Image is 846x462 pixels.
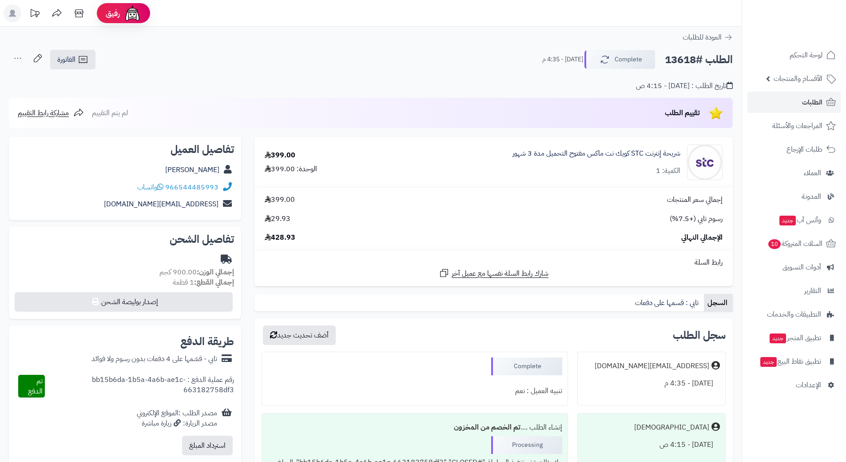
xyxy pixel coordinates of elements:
span: المدونة [802,190,821,203]
span: الفاتورة [57,54,75,65]
small: 900.00 كجم [159,267,234,277]
a: شريحة إنترنت STC كويك نت ماكس مفتوح التحميل مدة 3 شهور [512,149,680,159]
span: الإعدادات [796,379,821,391]
a: لوحة التحكم [747,44,841,66]
span: شارك رابط السلة نفسها مع عميل آخر [452,269,548,279]
span: 10 [768,239,781,249]
div: Complete [491,358,562,375]
a: المدونة [747,186,841,207]
span: تطبيق نقاط البيع [759,355,821,368]
div: [DATE] - 4:35 م [583,375,720,392]
strong: إجمالي الوزن: [197,267,234,277]
a: تابي : قسمها على دفعات [632,294,704,312]
span: رفيق [106,8,120,19]
div: الكمية: 1 [656,166,680,176]
span: التقارير [804,285,821,297]
span: العودة للطلبات [683,32,722,43]
div: Processing [491,436,562,454]
img: 1674765483-WhatsApp%20Image%202023-01-26%20at%2011.37.29%20PM-90x90.jpeg [687,145,722,180]
span: جديد [760,357,777,367]
small: [DATE] - 4:35 م [542,55,583,64]
span: وآتس آب [778,214,821,226]
div: رقم عملية الدفع : bb15b6da-1b5a-4a6b-ae1c-663182758df3 [45,375,234,398]
a: العودة للطلبات [683,32,733,43]
div: [DEMOGRAPHIC_DATA] [634,422,709,433]
h3: سجل الطلب [673,330,726,341]
span: لوحة التحكم [790,49,822,61]
a: واتساب [137,182,163,193]
button: أضف تحديث جديد [263,325,336,345]
button: استرداد المبلغ [182,436,233,455]
a: الفاتورة [50,50,95,69]
span: الأقسام والمنتجات [774,72,822,85]
img: ai-face.png [123,4,141,22]
div: مصدر الزيارة: زيارة مباشرة [137,418,217,429]
a: التقارير [747,280,841,301]
span: المراجعات والأسئلة [772,120,822,132]
button: Complete [584,50,655,69]
span: إجمالي سعر المنتجات [667,195,723,205]
span: العملاء [804,167,821,179]
div: [DATE] - 4:15 ص [583,436,720,454]
div: تاريخ الطلب : [DATE] - 4:15 ص [636,81,733,91]
a: وآتس آبجديد [747,209,841,231]
span: رسوم تابي (+7.5%) [670,214,723,224]
span: تقييم الطلب [665,108,700,118]
a: تحديثات المنصة [24,4,46,24]
img: logo-2.png [786,25,838,44]
div: تابي - قسّمها على 4 دفعات بدون رسوم ولا فوائد [91,354,217,364]
div: مصدر الطلب :الموقع الإلكتروني [137,408,217,429]
h2: تفاصيل العميل [16,144,234,155]
strong: إجمالي القطع: [194,277,234,288]
span: الطلبات [802,96,822,108]
h2: طريقة الدفع [180,336,234,347]
a: المراجعات والأسئلة [747,115,841,137]
span: أدوات التسويق [782,261,821,273]
a: [EMAIL_ADDRESS][DOMAIN_NAME] [104,199,218,209]
a: طلبات الإرجاع [747,139,841,160]
div: الوحدة: 399.00 [265,164,317,174]
button: إصدار بوليصة الشحن [15,292,233,312]
div: 399.00 [265,150,295,161]
a: [PERSON_NAME] [165,165,219,175]
div: إنشاء الطلب .... [267,419,562,436]
span: طلبات الإرجاع [786,143,822,156]
span: 29.93 [265,214,290,224]
a: 966544485993 [165,182,218,193]
a: السجل [704,294,733,312]
div: رابط السلة [258,257,729,268]
span: مشاركة رابط التقييم [18,108,69,118]
div: تنبيه العميل : نعم [267,382,562,400]
a: التطبيقات والخدمات [747,304,841,325]
a: العملاء [747,162,841,184]
a: أدوات التسويق [747,257,841,278]
span: 428.93 [265,233,295,243]
span: السلات المتروكة [767,237,822,250]
h2: الطلب #13618 [665,51,733,69]
small: 1 قطعة [173,277,234,288]
span: التطبيقات والخدمات [767,308,821,321]
a: شارك رابط السلة نفسها مع عميل آخر [439,268,548,279]
a: مشاركة رابط التقييم [18,108,84,118]
div: [EMAIL_ADDRESS][DOMAIN_NAME] [595,361,709,371]
a: الإعدادات [747,374,841,396]
span: جديد [779,216,796,225]
span: الإجمالي النهائي [681,233,723,243]
span: 399.00 [265,195,295,205]
a: تطبيق نقاط البيعجديد [747,351,841,372]
span: جديد [770,333,786,343]
b: تم الخصم من المخزون [454,422,520,433]
span: تم الدفع [28,376,43,397]
a: الطلبات [747,92,841,113]
h2: تفاصيل الشحن [16,234,234,245]
span: لم يتم التقييم [92,108,128,118]
span: تطبيق المتجر [769,332,821,344]
a: تطبيق المتجرجديد [747,327,841,349]
a: السلات المتروكة10 [747,233,841,254]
